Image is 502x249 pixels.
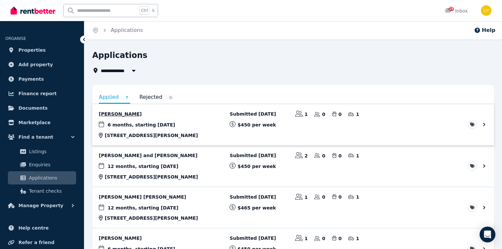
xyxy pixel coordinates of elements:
span: Documents [18,104,48,112]
h1: Applications [92,50,147,61]
span: Payments [18,75,44,83]
span: Help centre [18,224,49,232]
a: View application: Andrew Klapche [92,104,494,145]
a: Finance report [5,87,79,100]
span: Finance report [18,90,57,97]
nav: Breadcrumb [84,21,151,40]
span: ORGANISE [5,36,26,41]
span: Tenant checks [29,187,73,195]
a: View application: Xia Zhang and LEHUA LI [92,146,494,187]
span: Ctrl [139,6,150,15]
a: Properties [5,43,79,57]
a: Rejected [139,92,174,103]
div: Open Intercom Messenger [480,227,495,242]
span: 19 [449,7,454,11]
button: Find a tenant [5,130,79,144]
span: Marketplace [18,119,50,126]
button: Manage Property [5,199,79,212]
span: 7 [124,95,130,100]
span: 0 [167,95,174,100]
div: Inbox [445,8,468,14]
img: Clinton Pentland [481,5,491,16]
span: Add property [18,61,53,69]
a: Refer a friend [5,236,79,249]
a: Tenant checks [8,184,76,198]
a: Help centre [5,221,79,235]
a: Documents [5,101,79,115]
span: Refer a friend [18,238,54,246]
span: Enquiries [29,161,73,169]
a: Add property [5,58,79,71]
span: Listings [29,148,73,155]
a: Enquiries [8,158,76,171]
a: Marketplace [5,116,79,129]
span: k [152,8,154,13]
span: Find a tenant [18,133,53,141]
span: Manage Property [18,202,63,209]
a: Listings [8,145,76,158]
a: Payments [5,72,79,86]
span: Applications [29,174,73,182]
a: Applications [111,27,143,33]
span: Properties [18,46,46,54]
a: Applied [99,92,130,104]
a: View application: Tilina Akalanka Munasinghe [92,187,494,228]
button: Help [474,26,495,34]
img: RentBetter [11,6,55,15]
a: Applications [8,171,76,184]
